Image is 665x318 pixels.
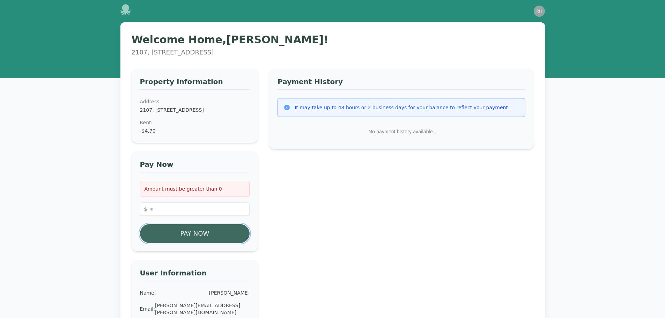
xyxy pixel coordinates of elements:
p: No payment history available. [278,123,525,141]
dd: -$4.70 [140,127,250,134]
p: Amount must be greater than 0 [145,185,245,192]
p: 2107, [STREET_ADDRESS] [132,47,534,57]
h3: Property Information [140,77,250,90]
button: Pay Now [140,224,250,243]
div: Name : [140,289,156,296]
h3: Pay Now [140,160,250,172]
h3: User Information [140,268,250,281]
div: [PERSON_NAME][EMAIL_ADDRESS][PERSON_NAME][DOMAIN_NAME] [155,302,250,316]
dd: 2107, [STREET_ADDRESS] [140,106,250,113]
dt: Address: [140,98,250,105]
div: It may take up to 48 hours or 2 business days for your balance to reflect your payment. [295,104,509,111]
h1: Welcome Home, [PERSON_NAME] ! [132,34,534,46]
div: Email : [140,305,155,312]
h3: Payment History [278,77,525,90]
div: [PERSON_NAME] [209,289,250,296]
dt: Rent : [140,119,250,126]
